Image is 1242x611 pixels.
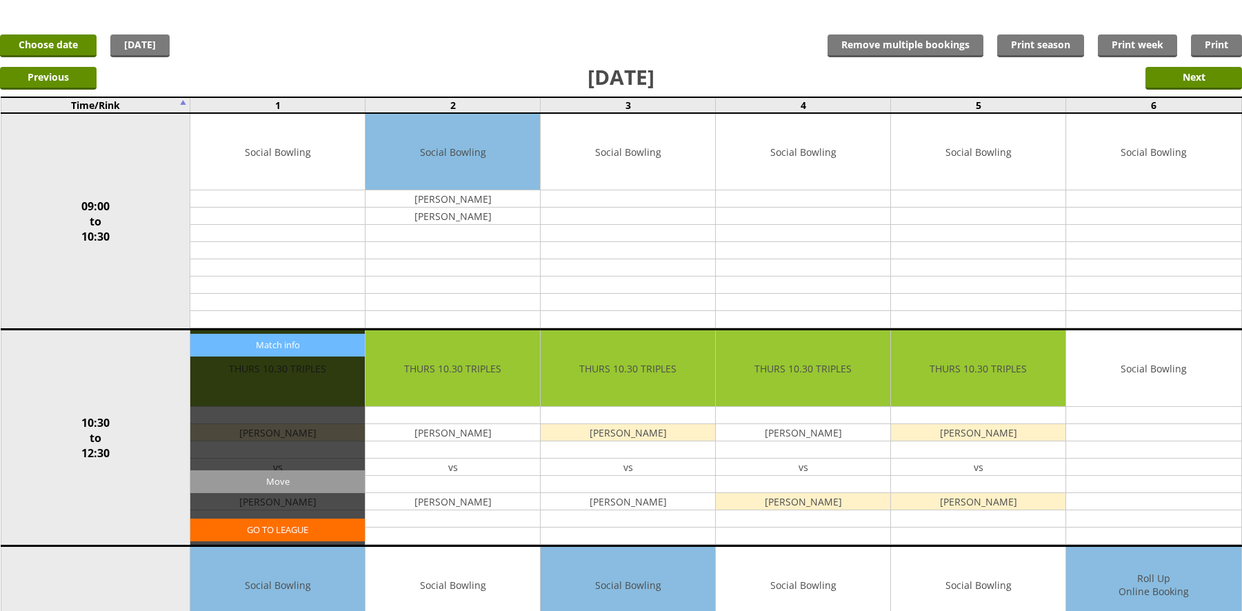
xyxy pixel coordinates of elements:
[891,459,1065,476] td: vs
[190,519,365,541] a: GO TO LEAGUE
[891,493,1065,510] td: [PERSON_NAME]
[716,493,890,510] td: [PERSON_NAME]
[716,114,890,190] td: Social Bowling
[365,97,541,113] td: 2
[365,190,540,208] td: [PERSON_NAME]
[365,493,540,510] td: [PERSON_NAME]
[891,114,1065,190] td: Social Bowling
[190,334,365,357] input: Match info
[1,330,190,546] td: 10:30 to 12:30
[716,424,890,441] td: [PERSON_NAME]
[891,330,1065,407] td: THURS 10.30 TRIPLES
[1066,330,1241,407] td: Social Bowling
[716,330,890,407] td: THURS 10.30 TRIPLES
[541,330,715,407] td: THURS 10.30 TRIPLES
[541,424,715,441] td: [PERSON_NAME]
[365,114,540,190] td: Social Bowling
[190,114,365,190] td: Social Bowling
[1,113,190,330] td: 09:00 to 10:30
[541,459,715,476] td: vs
[716,97,891,113] td: 4
[1191,34,1242,57] a: Print
[1145,67,1242,90] input: Next
[828,34,983,57] input: Remove multiple bookings
[190,470,365,493] input: Move
[365,208,540,225] td: [PERSON_NAME]
[716,459,890,476] td: vs
[541,97,716,113] td: 3
[1,97,190,113] td: Time/Rink
[1066,97,1241,113] td: 6
[541,114,715,190] td: Social Bowling
[1066,114,1241,190] td: Social Bowling
[891,424,1065,441] td: [PERSON_NAME]
[110,34,170,57] a: [DATE]
[365,459,540,476] td: vs
[891,97,1066,113] td: 5
[365,330,540,407] td: THURS 10.30 TRIPLES
[365,424,540,441] td: [PERSON_NAME]
[997,34,1084,57] a: Print season
[541,493,715,510] td: [PERSON_NAME]
[1098,34,1177,57] a: Print week
[190,97,365,113] td: 1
